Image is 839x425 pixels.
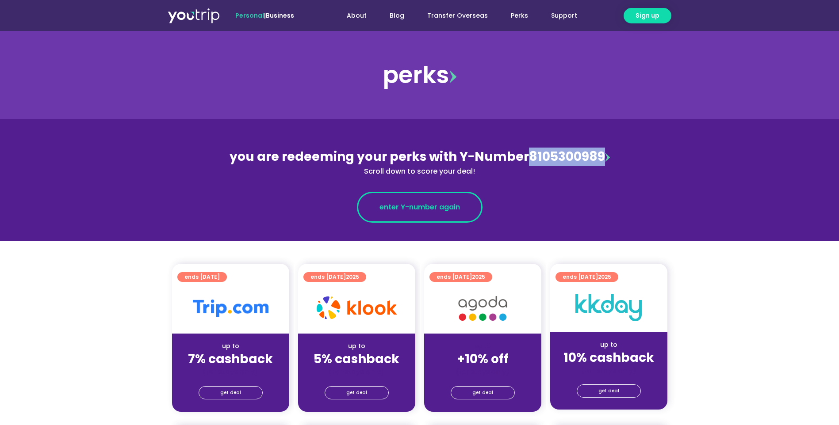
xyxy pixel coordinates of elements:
[563,349,654,366] strong: 10% cashback
[305,367,408,376] div: (for stays only)
[230,148,529,165] span: you are redeeming your perks with Y-Number
[577,384,641,398] a: get deal
[310,272,359,282] span: ends [DATE]
[199,386,263,399] a: get deal
[318,8,589,24] nav: Menu
[314,350,399,368] strong: 5% cashback
[303,272,366,282] a: ends [DATE]2025
[188,350,273,368] strong: 7% cashback
[325,386,389,399] a: get deal
[431,367,534,376] div: (for stays only)
[335,8,378,24] a: About
[357,192,483,223] a: enter Y-number again
[472,387,493,399] span: get deal
[557,366,660,375] div: (for stays only)
[228,148,612,177] div: 8105300989
[563,272,611,282] span: ends [DATE]
[235,11,264,20] span: Personal
[184,272,220,282] span: ends [DATE]
[451,386,515,399] a: get deal
[179,367,282,376] div: (for stays only)
[437,272,485,282] span: ends [DATE]
[556,272,618,282] a: ends [DATE]2025
[499,8,540,24] a: Perks
[598,385,619,397] span: get deal
[266,11,294,20] a: Business
[457,350,509,368] strong: +10% off
[557,340,660,349] div: up to
[305,342,408,351] div: up to
[378,8,416,24] a: Blog
[346,387,367,399] span: get deal
[179,342,282,351] div: up to
[379,202,460,212] span: enter Y-number again
[598,273,611,281] span: 2025
[235,11,294,20] span: |
[475,342,491,350] span: up to
[636,11,659,20] span: Sign up
[416,8,499,24] a: Transfer Overseas
[624,8,671,23] a: Sign up
[228,166,612,177] div: Scroll down to score your deal!
[472,273,485,281] span: 2025
[429,272,492,282] a: ends [DATE]2025
[177,272,227,282] a: ends [DATE]
[220,387,241,399] span: get deal
[540,8,589,24] a: Support
[346,273,359,281] span: 2025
